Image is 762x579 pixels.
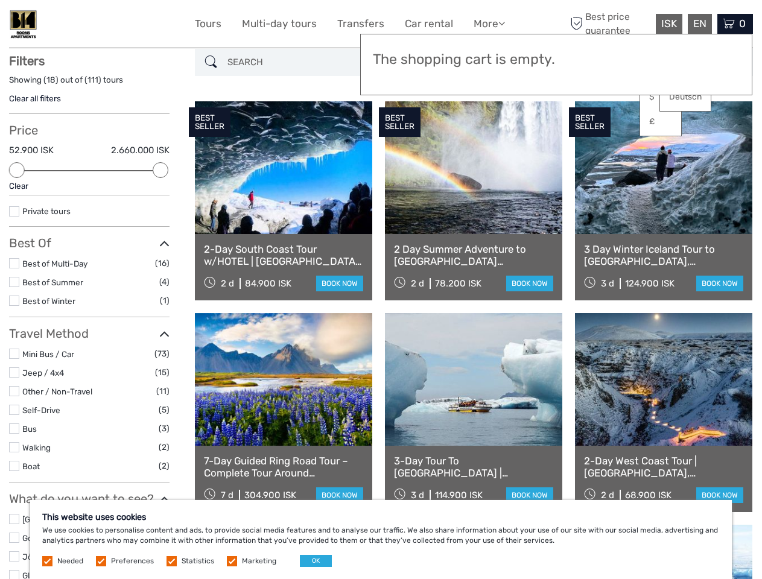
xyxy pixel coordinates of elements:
[9,492,170,506] h3: What do you want to see?
[660,86,711,108] a: Deutsch
[111,556,154,566] label: Preferences
[111,144,170,157] label: 2.660.000 ISK
[394,243,553,268] a: 2 Day Summer Adventure to [GEOGRAPHIC_DATA] [GEOGRAPHIC_DATA], Glacier Hiking, [GEOGRAPHIC_DATA],...
[223,52,366,73] input: SEARCH
[9,236,170,250] h3: Best Of
[9,9,37,39] img: B14 Guest House Apartments
[9,93,61,103] a: Clear all filters
[584,243,743,268] a: 3 Day Winter Iceland Tour to [GEOGRAPHIC_DATA], [GEOGRAPHIC_DATA], [GEOGRAPHIC_DATA] and [GEOGRAP...
[737,17,748,30] span: 0
[22,387,92,396] a: Other / Non-Travel
[9,180,170,192] div: Clear
[640,111,681,133] a: £
[57,556,83,566] label: Needed
[9,144,54,157] label: 52.900 ISK
[155,365,170,379] span: (15)
[625,278,675,289] div: 124.900 ISK
[22,349,74,359] a: Mini Bus / Car
[159,459,170,473] span: (2)
[640,86,681,108] a: $
[22,206,71,216] a: Private tours
[221,278,234,289] span: 2 d
[189,107,230,138] div: BEST SELLER
[506,276,553,291] a: book now
[22,424,37,434] a: Bus
[22,552,153,562] a: Jökulsárlón/[GEOGRAPHIC_DATA]
[159,403,170,417] span: (5)
[159,440,170,454] span: (2)
[22,533,72,543] a: Golden Circle
[601,278,614,289] span: 3 d
[300,555,332,567] button: OK
[17,21,136,31] p: We're away right now. Please check back later!
[22,405,60,415] a: Self-Drive
[159,275,170,289] span: (4)
[569,107,611,138] div: BEST SELLER
[204,243,363,268] a: 2-Day South Coast Tour w/HOTEL | [GEOGRAPHIC_DATA], [GEOGRAPHIC_DATA], [GEOGRAPHIC_DATA] & Waterf...
[139,19,153,33] button: Open LiveChat chat widget
[22,514,104,524] a: [GEOGRAPHIC_DATA]
[696,487,743,503] a: book now
[87,74,98,86] label: 111
[316,276,363,291] a: book now
[661,17,677,30] span: ISK
[22,277,83,287] a: Best of Summer
[160,294,170,308] span: (1)
[625,490,672,501] div: 68.900 ISK
[9,74,170,93] div: Showing ( ) out of ( ) tours
[155,256,170,270] span: (16)
[242,556,276,566] label: Marketing
[204,455,363,479] a: 7-Day Guided Ring Road Tour – Complete Tour Around [GEOGRAPHIC_DATA]
[22,461,40,471] a: Boat
[316,487,363,503] a: book now
[46,74,56,86] label: 18
[379,107,421,138] div: BEST SELLER
[9,123,170,138] h3: Price
[9,54,45,68] strong: Filters
[373,51,740,68] h3: The shopping cart is empty.
[154,347,170,361] span: (73)
[601,490,614,501] span: 2 d
[245,278,291,289] div: 84.900 ISK
[42,512,720,522] h5: This website uses cookies
[435,278,481,289] div: 78.200 ISK
[242,15,317,33] a: Multi-day tours
[337,15,384,33] a: Transfers
[159,422,170,435] span: (3)
[567,10,653,37] span: Best price guarantee
[22,368,64,378] a: Jeep / 4x4
[22,296,75,306] a: Best of Winter
[435,490,483,501] div: 114.900 ISK
[688,14,712,34] div: EN
[394,455,553,479] a: 3-Day Tour To [GEOGRAPHIC_DATA] | [GEOGRAPHIC_DATA], [GEOGRAPHIC_DATA], [GEOGRAPHIC_DATA] & Glaci...
[584,455,743,479] a: 2-Day West Coast Tour | [GEOGRAPHIC_DATA], [GEOGRAPHIC_DATA] w/Canyon Baths
[696,276,743,291] a: book now
[221,490,233,501] span: 7 d
[506,487,553,503] a: book now
[244,490,296,501] div: 304.900 ISK
[411,490,424,501] span: 3 d
[195,15,221,33] a: Tours
[405,15,453,33] a: Car rental
[182,556,214,566] label: Statistics
[474,15,505,33] a: More
[411,278,424,289] span: 2 d
[22,443,51,452] a: Walking
[30,500,732,579] div: We use cookies to personalise content and ads, to provide social media features and to analyse ou...
[22,259,87,268] a: Best of Multi-Day
[156,384,170,398] span: (11)
[9,326,170,341] h3: Travel Method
